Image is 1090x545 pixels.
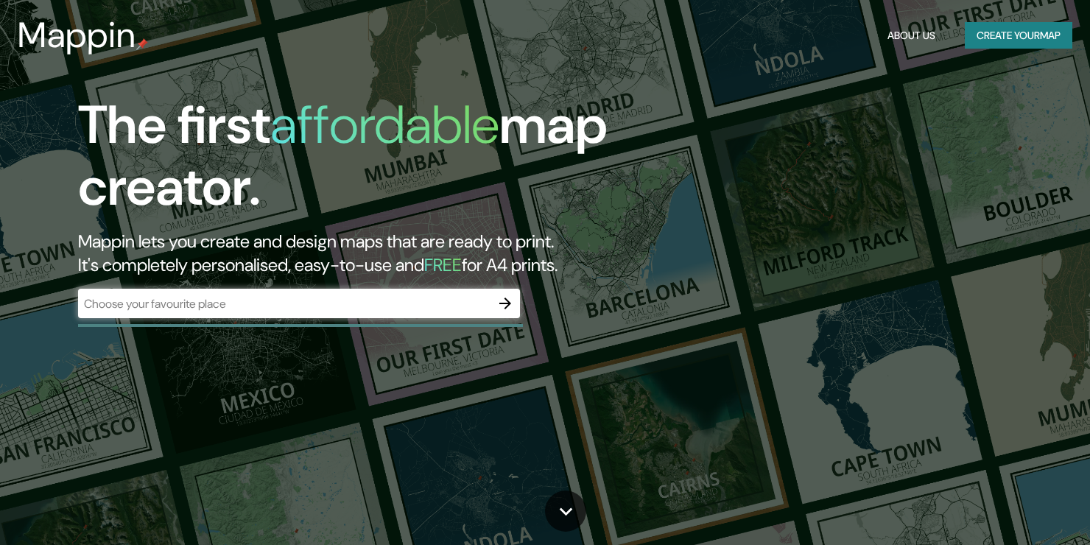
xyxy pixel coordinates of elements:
input: Choose your favourite place [78,295,490,312]
h1: affordable [270,91,499,159]
img: mappin-pin [136,38,148,50]
h1: The first map creator. [78,94,623,230]
button: About Us [882,22,941,49]
h5: FREE [424,253,462,276]
button: Create yourmap [965,22,1072,49]
h2: Mappin lets you create and design maps that are ready to print. It's completely personalised, eas... [78,230,623,277]
h3: Mappin [18,15,136,56]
